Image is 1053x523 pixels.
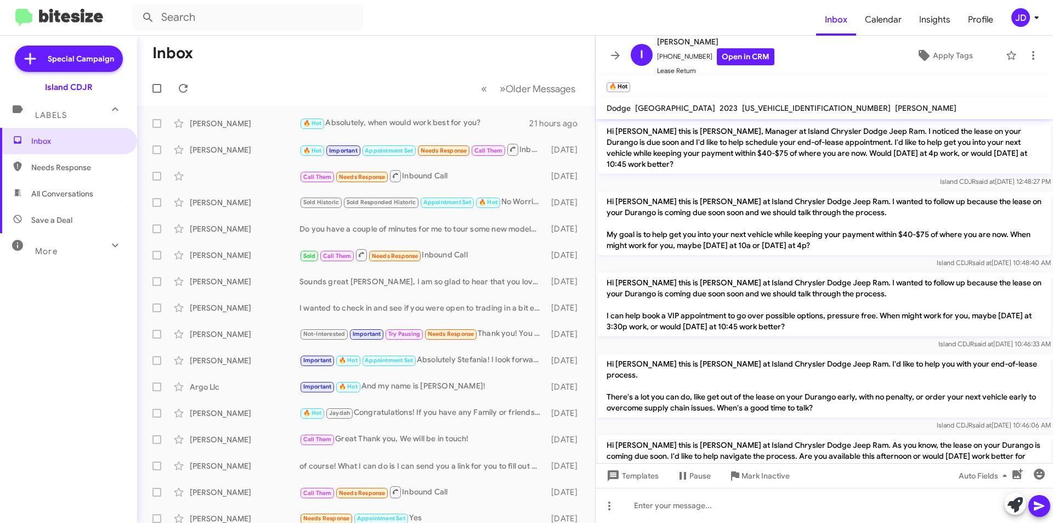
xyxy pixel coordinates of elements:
span: Save a Deal [31,215,72,226]
span: More [35,246,58,256]
span: Inbox [31,136,124,147]
span: Jaydah [329,409,350,417]
span: Sold Responded Historic [347,199,416,206]
button: Apply Tags [888,46,1000,65]
span: Lease Return [657,65,774,76]
span: Important [353,330,381,338]
div: [PERSON_NAME] [190,487,299,498]
div: [PERSON_NAME] [190,302,299,313]
span: Special Campaign [48,53,114,64]
div: Great Thank you, We will be in touch! [299,433,546,446]
input: Search [133,4,363,31]
span: Profile [959,4,1002,36]
span: Appointment Set [365,357,413,364]
span: Templates [604,466,659,486]
div: And my name is [PERSON_NAME]! [299,380,546,393]
span: Older Messages [506,83,575,95]
span: 🔥 Hot [303,120,322,127]
button: Next [493,77,582,100]
div: of course! What I can do is I can send you a link for you to fill out since I haven't seen the ca... [299,460,546,471]
div: I wanted to check in and see if you were open to trading in a bit early! [299,302,546,313]
nav: Page navigation example [475,77,582,100]
p: Hi [PERSON_NAME] this is [PERSON_NAME] at Island Chrysler Dodge Jeep Ram. As you know, the lease ... [598,435,1051,477]
span: [PERSON_NAME] [895,103,956,113]
span: Call Them [303,173,332,181]
div: [PERSON_NAME] [190,276,299,287]
div: 21 hours ago [529,118,586,129]
small: 🔥 Hot [607,82,630,92]
div: [PERSON_NAME] [190,460,299,471]
span: [PHONE_NUMBER] [657,48,774,65]
div: [PERSON_NAME] [190,144,299,155]
button: Auto Fields [950,466,1020,486]
span: Labels [35,110,67,120]
span: 🔥 Hot [479,199,497,206]
span: [US_VEHICLE_IDENTIFICATION_NUMBER] [742,103,891,113]
span: Needs Response [339,173,386,181]
div: [DATE] [546,171,586,182]
div: Sounds great [PERSON_NAME], I am so glad to hear that you love it! If you would like, we could co... [299,276,546,287]
div: Thank you! You do the same! [299,328,546,340]
span: 🔥 Hot [303,409,322,417]
span: Mark Inactive [741,466,790,486]
h1: Inbox [152,44,193,62]
span: Needs Response [339,490,386,497]
div: Inbound Call [299,143,546,156]
span: 2023 [720,103,738,113]
span: Insights [910,4,959,36]
div: [DATE] [546,487,586,498]
a: Inbox [816,4,856,36]
div: [DATE] [546,408,586,419]
span: Apply Tags [933,46,973,65]
span: Needs Response [31,162,124,173]
div: [DATE] [546,197,586,208]
button: JD [1002,8,1041,27]
span: Not-Interested [303,330,346,338]
span: Auto Fields [959,466,1011,486]
span: 🔥 Hot [339,357,358,364]
span: Needs Response [303,515,350,522]
span: Appointment Set [365,147,413,154]
div: [PERSON_NAME] [190,223,299,234]
div: [DATE] [546,276,586,287]
span: said at [972,421,992,429]
span: Needs Response [428,330,474,338]
span: Try Pausing [388,330,420,338]
span: Needs Response [421,147,467,154]
span: said at [974,340,993,348]
div: [DATE] [546,250,586,261]
span: Important [303,383,332,390]
div: [PERSON_NAME] [190,329,299,340]
div: Inbound Call [299,169,546,183]
span: Island CDJR [DATE] 12:48:27 PM [940,177,1051,185]
div: [DATE] [546,329,586,340]
div: [DATE] [546,434,586,445]
span: Sold Historic [303,199,339,206]
div: [PERSON_NAME] [190,250,299,261]
div: No Worries, I will make sure to have everything ready by the time they arrive! Safe travels! [299,196,546,209]
p: Hi [PERSON_NAME] this is [PERSON_NAME] at Island Chrysler Dodge Jeep Ram. I'd like to help you wi... [598,354,1051,418]
div: Inbound Call [299,485,546,499]
span: Call Them [474,147,503,154]
span: Island CDJR [DATE] 10:48:40 AM [937,258,1051,267]
div: Congratulations! If you have any Family or friends to refer us to That will be greatly Appreciated! [299,407,546,419]
div: Absolutely Stefania! I look forward to meeting with you then! [299,354,546,367]
p: Hi [PERSON_NAME] this is [PERSON_NAME] at Island Chrysler Dodge Jeep Ram. I wanted to follow up b... [598,192,1051,255]
span: Appointment Set [423,199,472,206]
span: 🔥 Hot [303,147,322,154]
div: [PERSON_NAME] [190,197,299,208]
a: Open in CRM [717,48,774,65]
button: Pause [667,466,720,486]
div: [PERSON_NAME] [190,118,299,129]
span: » [500,82,506,95]
span: Needs Response [372,252,418,260]
span: Call Them [323,252,352,260]
button: Previous [474,77,494,100]
span: Dodge [607,103,631,113]
div: [PERSON_NAME] [190,434,299,445]
a: Calendar [856,4,910,36]
div: [DATE] [546,381,586,392]
div: [DATE] [546,355,586,366]
div: [DATE] [546,144,586,155]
